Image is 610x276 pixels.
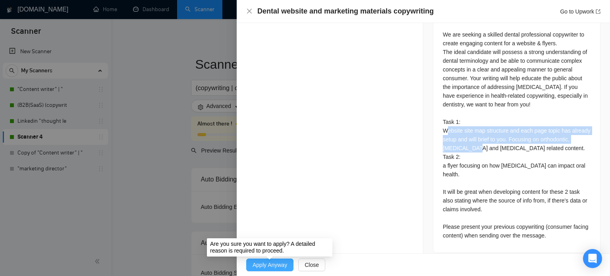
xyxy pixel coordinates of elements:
[257,6,434,16] h4: Dental website and marketing materials copywriting
[253,261,287,269] span: Apply Anyway
[207,238,332,257] div: Are you sure you want to apply? A detailed reason is required to proceed.
[305,261,319,269] span: Close
[560,8,600,15] a: Go to Upworkexport
[298,259,325,271] button: Close
[246,259,293,271] button: Apply Anyway
[246,8,253,14] span: close
[246,8,253,15] button: Close
[583,249,602,268] div: Open Intercom Messenger
[596,9,600,14] span: export
[443,30,591,240] div: We are seeking a skilled dental professional copywriter to create engaging content for a website ...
